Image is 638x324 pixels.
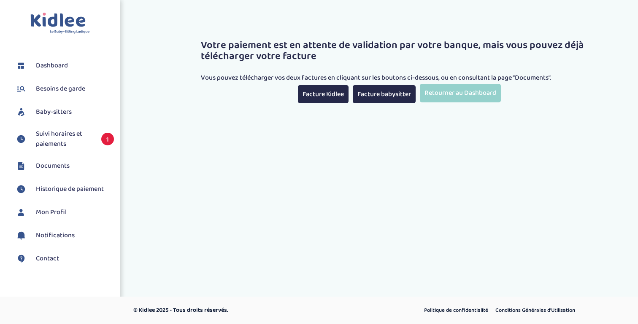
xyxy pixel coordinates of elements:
p: Vous pouvez télécharger vos deux factures en cliquant sur les boutons ci-dessous, ou en consultan... [201,73,597,83]
h3: Votre paiement est en attente de validation par votre banque, mais vous pouvez déjà télécharger v... [201,40,597,62]
a: Suivi horaires et paiements 1 [15,129,114,149]
img: suivihoraire.svg [15,183,27,195]
a: Mon Profil [15,206,114,219]
img: besoin.svg [15,83,27,95]
a: Documents [15,160,114,172]
span: Suivi horaires et paiements [36,129,93,149]
img: documents.svg [15,160,27,172]
a: Politique de confidentialité [421,305,491,316]
a: Facture babysitter [353,85,416,103]
a: Contact [15,252,114,265]
span: Baby-sitters [36,107,72,117]
img: contact.svg [15,252,27,265]
img: babysitters.svg [15,106,27,118]
span: Notifications [36,230,75,241]
span: Mon Profil [36,207,67,217]
a: Historique de paiement [15,183,114,195]
span: Contact [36,254,59,264]
a: Notifications [15,229,114,242]
img: suivihoraire.svg [15,133,27,145]
span: Historique de paiement [36,184,104,194]
img: dashboard.svg [15,59,27,72]
img: logo.svg [30,13,90,34]
img: notification.svg [15,229,27,242]
a: Dashboard [15,59,114,72]
a: Conditions Générales d’Utilisation [492,305,578,316]
a: Retourner au Dashboard [420,84,501,102]
span: Besoins de garde [36,84,85,94]
a: Facture Kidlee [298,85,349,103]
a: Besoins de garde [15,83,114,95]
p: © Kidlee 2025 - Tous droits réservés. [133,306,355,315]
span: Dashboard [36,61,68,71]
span: Documents [36,161,70,171]
a: Baby-sitters [15,106,114,118]
img: profil.svg [15,206,27,219]
span: 1 [101,133,114,145]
